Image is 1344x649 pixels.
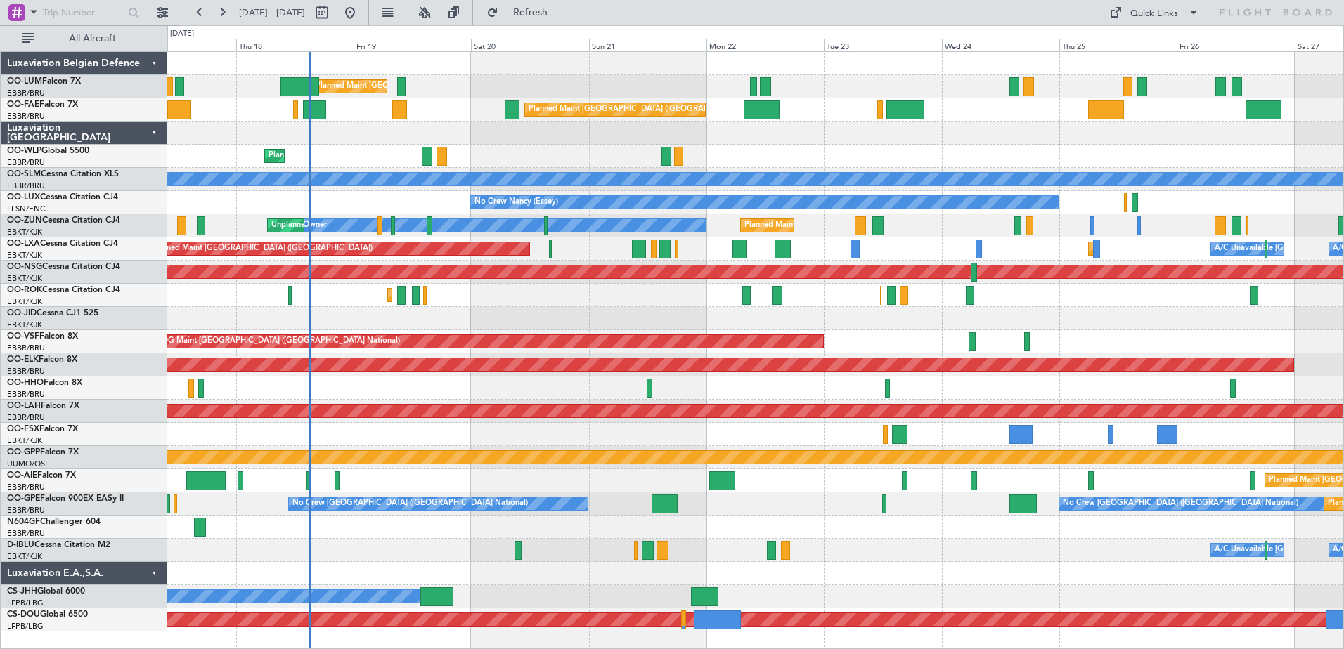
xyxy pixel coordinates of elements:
[7,587,85,596] a: CS-JHHGlobal 6000
[7,77,81,86] a: OO-LUMFalcon 7X
[271,215,498,236] div: Unplanned Maint [GEOGRAPHIC_DATA]-[GEOGRAPHIC_DATA]
[7,402,41,410] span: OO-LAH
[7,286,42,294] span: OO-ROK
[7,412,45,423] a: EBBR/BRU
[7,250,42,261] a: EBKT/KJK
[7,471,76,480] a: OO-AIEFalcon 7X
[7,448,79,457] a: OO-GPPFalcon 7X
[942,39,1059,51] div: Wed 24
[118,39,235,51] div: Wed 17
[7,435,42,446] a: EBKT/KJK
[1177,39,1294,51] div: Fri 26
[7,610,40,619] span: CS-DOU
[7,296,42,307] a: EBKT/KJK
[7,147,41,155] span: OO-WLP
[292,493,528,514] div: No Crew [GEOGRAPHIC_DATA] ([GEOGRAPHIC_DATA] National)
[589,39,706,51] div: Sun 21
[7,181,45,191] a: EBBR/BRU
[7,482,45,492] a: EBBR/BRU
[7,587,37,596] span: CS-JHH
[151,238,373,259] div: Planned Maint [GEOGRAPHIC_DATA] ([GEOGRAPHIC_DATA])
[303,215,327,236] div: Owner
[236,39,354,51] div: Thu 18
[7,355,39,364] span: OO-ELK
[7,494,124,503] a: OO-GPEFalcon 900EX EASy II
[7,263,42,271] span: OO-NSG
[239,6,305,19] span: [DATE] - [DATE]
[7,355,77,364] a: OO-ELKFalcon 8X
[392,284,555,306] div: Planned Maint Kortrijk-[GEOGRAPHIC_DATA]
[7,100,78,109] a: OO-FAEFalcon 7X
[7,273,42,284] a: EBKT/KJK
[7,518,101,526] a: N604GFChallenger 604
[7,309,37,317] span: OO-JID
[7,343,45,353] a: EBBR/BRU
[156,331,400,352] div: AOG Maint [GEOGRAPHIC_DATA] ([GEOGRAPHIC_DATA] National)
[480,1,564,24] button: Refresh
[744,215,908,236] div: Planned Maint Kortrijk-[GEOGRAPHIC_DATA]
[7,598,44,608] a: LFPB/LBG
[7,389,45,400] a: EBBR/BRU
[7,240,118,248] a: OO-LXACessna Citation CJ4
[1059,39,1177,51] div: Thu 25
[170,28,194,40] div: [DATE]
[7,379,82,387] a: OO-HHOFalcon 8X
[1063,493,1298,514] div: No Crew [GEOGRAPHIC_DATA] ([GEOGRAPHIC_DATA] National)
[7,77,42,86] span: OO-LUM
[15,27,153,50] button: All Aircraft
[7,621,44,631] a: LFPB/LBG
[7,332,39,341] span: OO-VSF
[7,216,42,225] span: OO-ZUN
[7,541,34,549] span: D-IBLU
[7,170,41,178] span: OO-SLM
[706,39,824,51] div: Mon 22
[7,505,45,516] a: EBBR/BRU
[7,425,78,433] a: OO-FSXFalcon 7X
[1102,1,1206,24] button: Quick Links
[7,448,40,457] span: OO-GPP
[7,332,78,341] a: OO-VSFFalcon 8X
[471,39,588,51] div: Sat 20
[7,170,119,178] a: OO-SLMCessna Citation XLS
[7,111,45,122] a: EBBR/BRU
[501,8,560,18] span: Refresh
[7,263,120,271] a: OO-NSGCessna Citation CJ4
[824,39,941,51] div: Tue 23
[474,192,558,213] div: No Crew Nancy (Essey)
[7,240,40,248] span: OO-LXA
[7,309,98,317] a: OO-JIDCessna CJ1 525
[7,518,40,526] span: N604GF
[43,2,124,23] input: Trip Number
[7,193,118,202] a: OO-LUXCessna Citation CJ4
[7,425,39,433] span: OO-FSX
[37,34,148,44] span: All Aircraft
[7,528,45,539] a: EBBR/BRU
[7,157,45,168] a: EBBR/BRU
[269,145,342,166] div: Planned Maint Liege
[7,402,79,410] a: OO-LAHFalcon 7X
[7,147,89,155] a: OO-WLPGlobal 5500
[7,216,120,225] a: OO-ZUNCessna Citation CJ4
[7,286,120,294] a: OO-ROKCessna Citation CJ4
[7,610,88,619] a: CS-DOUGlobal 6500
[7,541,110,549] a: D-IBLUCessna Citation M2
[7,227,42,237] a: EBKT/KJK
[354,39,471,51] div: Fri 19
[7,551,42,562] a: EBKT/KJK
[7,366,45,376] a: EBBR/BRU
[7,204,46,214] a: LFSN/ENC
[7,100,39,109] span: OO-FAE
[7,193,40,202] span: OO-LUX
[1130,7,1178,21] div: Quick Links
[7,320,42,330] a: EBKT/KJK
[7,379,44,387] span: OO-HHO
[529,99,783,120] div: Planned Maint [GEOGRAPHIC_DATA] ([GEOGRAPHIC_DATA] National)
[7,459,49,469] a: UUMO/OSF
[7,471,37,480] span: OO-AIE
[7,494,40,503] span: OO-GPE
[7,88,45,98] a: EBBR/BRU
